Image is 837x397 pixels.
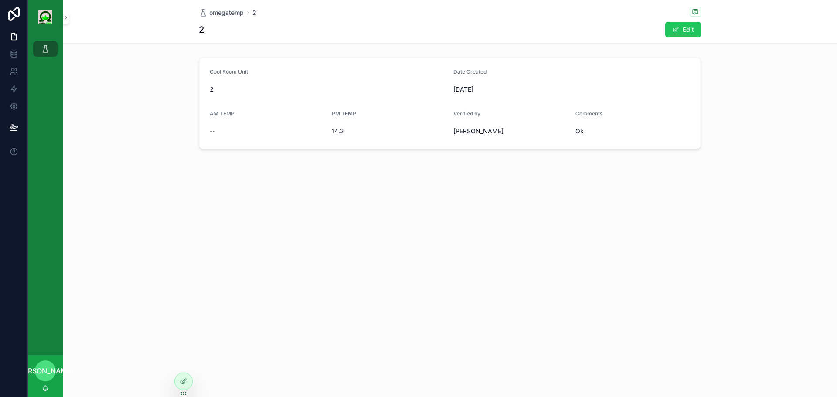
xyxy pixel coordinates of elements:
[332,127,447,136] span: 14.2
[453,110,480,117] span: Verified by
[575,127,691,136] span: Ok
[210,68,248,75] span: Cool Room Unit
[453,68,487,75] span: Date Created
[252,8,256,17] a: 2
[665,22,701,37] button: Edit
[28,35,63,68] div: scrollable content
[210,85,446,94] span: 2
[210,127,215,136] span: --
[199,24,204,36] h1: 2
[209,8,244,17] span: omegatemp
[38,10,52,24] img: App logo
[210,110,235,117] span: AM TEMP
[575,110,602,117] span: Comments
[199,8,244,17] a: omegatemp
[453,127,568,136] span: [PERSON_NAME]
[453,85,690,94] span: [DATE]
[332,110,356,117] span: PM TEMP
[17,366,74,376] span: [PERSON_NAME]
